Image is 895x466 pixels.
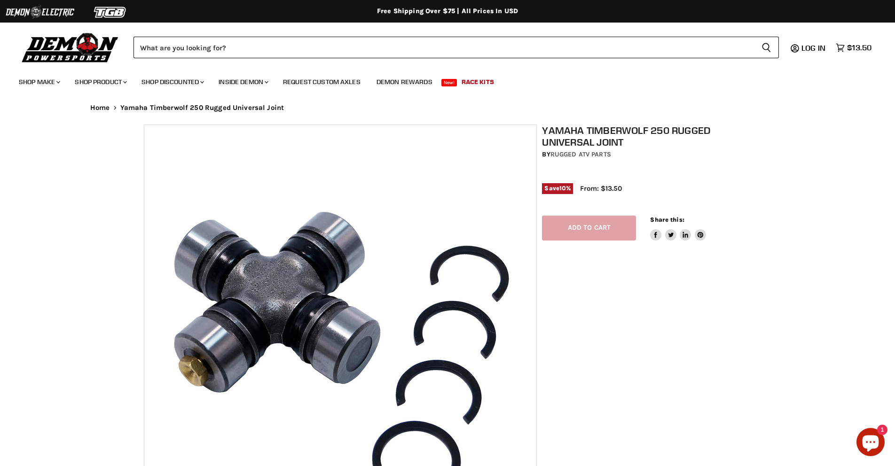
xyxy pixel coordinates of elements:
[90,104,110,112] a: Home
[75,3,146,21] img: TGB Logo 2
[71,104,824,112] nav: Breadcrumbs
[650,216,684,223] span: Share this:
[134,72,210,92] a: Shop Discounted
[542,124,756,148] h1: Yamaha Timberwolf 250 Rugged Universal Joint
[550,150,611,158] a: Rugged ATV Parts
[12,69,869,92] ul: Main menu
[650,216,706,241] aside: Share this:
[71,7,824,16] div: Free Shipping Over $75 | All Prices In USD
[455,72,501,92] a: Race Kits
[133,37,779,58] form: Product
[19,31,122,64] img: Demon Powersports
[580,184,622,193] span: From: $13.50
[559,185,566,192] span: 10
[5,3,75,21] img: Demon Electric Logo 2
[12,72,66,92] a: Shop Make
[854,428,887,458] inbox-online-store-chat: Shopify online store chat
[754,37,779,58] button: Search
[369,72,440,92] a: Demon Rewards
[441,79,457,86] span: New!
[120,104,284,112] span: Yamaha Timberwolf 250 Rugged Universal Joint
[542,183,573,194] span: Save %
[831,41,876,54] a: $13.50
[847,43,871,52] span: $13.50
[797,44,831,52] a: Log in
[276,72,368,92] a: Request Custom Axles
[801,43,825,53] span: Log in
[133,37,754,58] input: Search
[68,72,133,92] a: Shop Product
[212,72,274,92] a: Inside Demon
[542,149,756,160] div: by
